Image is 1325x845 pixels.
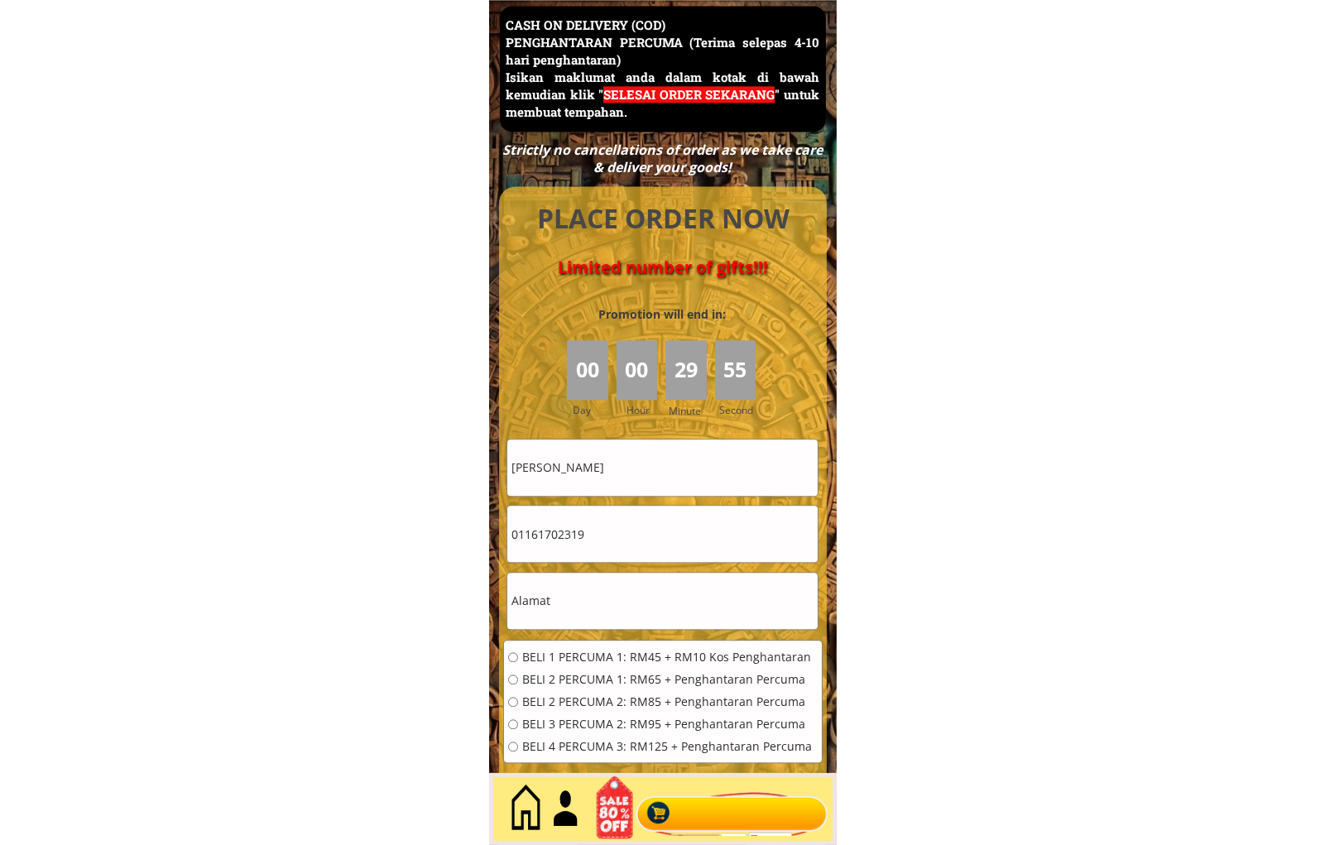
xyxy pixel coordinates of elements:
[518,257,808,277] h4: Limited number of gifts!!!
[518,200,808,238] h4: PLACE ORDER NOW
[507,506,818,562] input: Telefon
[522,651,812,663] span: BELI 1 PERCUMA 1: RM45 + RM10 Kos Penghantaran
[507,439,818,496] input: Nama
[522,674,812,685] span: BELI 2 PERCUMA 1: RM65 + Penghantaran Percuma
[603,86,775,103] span: SELESAI ORDER SEKARANG
[522,741,812,752] span: BELI 4 PERCUMA 3: RM125 + Penghantaran Percuma
[626,402,661,418] h3: Hour
[669,403,705,419] h3: Minute
[522,696,812,708] span: BELI 2 PERCUMA 2: RM85 + Penghantaran Percuma
[522,718,812,730] span: BELI 3 PERCUMA 2: RM95 + Penghantaran Percuma
[719,402,760,418] h3: Second
[569,305,756,324] h3: Promotion will end in:
[506,17,819,121] h3: CASH ON DELIVERY (COD) PENGHANTARAN PERCUMA (Terima selepas 4-10 hari penghantaran) Isikan maklum...
[573,402,614,418] h3: Day
[507,573,818,629] input: Alamat
[497,142,828,176] div: Strictly no cancellations of order as we take care & deliver your goods!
